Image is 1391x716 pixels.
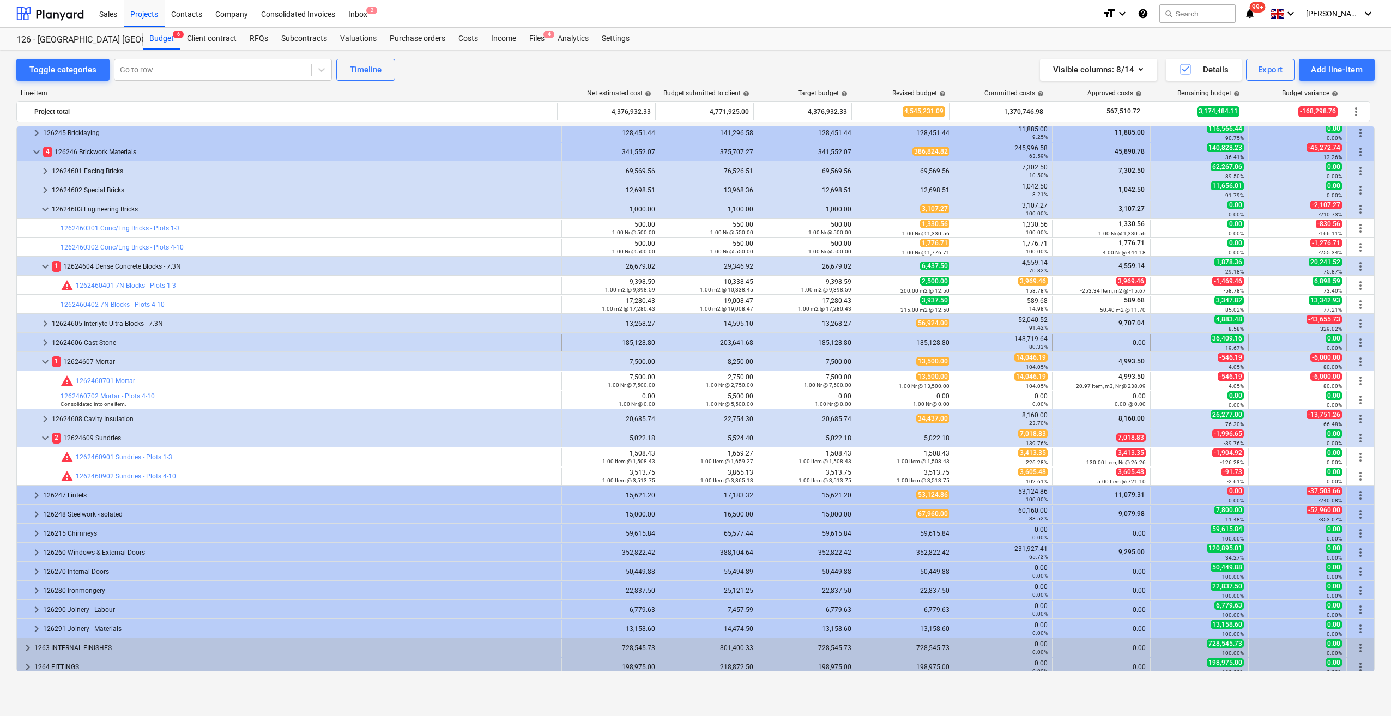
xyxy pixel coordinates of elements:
a: 1262460401 7N Blocks - Plots 1-3 [76,282,176,289]
div: Export [1258,63,1283,77]
div: 13,268.27 [566,320,655,327]
div: Analytics [551,28,595,50]
a: 1262460302 Conc/Eng Bricks - Plots 4-10 [61,244,184,251]
div: 29,346.92 [664,263,753,270]
div: 19,008.47 [664,297,753,312]
div: 1,100.00 [664,205,753,213]
span: More actions [1354,489,1367,502]
div: 12624602 Special Bricks [52,181,557,199]
span: More actions [1354,432,1367,445]
div: Approved costs [1087,89,1142,97]
a: 1262460402 7N Blocks - Plots 4-10 [61,301,165,308]
span: 45,890.78 [1114,148,1146,155]
div: 13,268.27 [763,320,851,327]
small: 8.58% [1229,326,1244,332]
span: More actions [1354,222,1367,235]
small: 100.00% [1026,210,1048,216]
span: 3,107.27 [920,204,949,213]
small: 1.00 m2 @ 10,338.45 [700,287,753,293]
div: 12624604 Dense Concrete Blocks - 7.3N [52,258,557,275]
span: 3,969.46 [1018,277,1048,286]
div: Income [485,28,523,50]
span: 1,330.56 [1117,220,1146,228]
span: 0.00 [1326,181,1342,190]
small: 1.00 m2 @ 17,280.43 [602,306,655,312]
div: 52,040.52 [959,316,1048,331]
span: 6 [173,31,184,38]
span: 99+ [1250,2,1266,13]
small: 1.00 Nr @ 500.00 [612,248,655,254]
div: 11,885.00 [959,125,1048,141]
span: 567,510.72 [1105,107,1141,116]
span: More actions [1354,374,1367,387]
a: Files4 [523,28,551,50]
button: Add line-item [1299,59,1375,81]
span: 11,656.01 [1211,181,1244,190]
span: More actions [1350,105,1363,118]
small: 90.75% [1225,135,1244,141]
div: 1,000.00 [566,205,655,213]
span: 62,267.06 [1211,162,1244,171]
small: 0.00% [1229,250,1244,256]
div: 375,707.27 [664,148,753,156]
small: 100.00% [1026,229,1048,235]
small: 0.00% [1327,173,1342,179]
span: More actions [1354,565,1367,578]
small: 1.00 m2 @ 9,398.59 [801,287,851,293]
span: 1,878.36 [1214,258,1244,266]
div: Budget variance [1282,89,1338,97]
span: 386,824.82 [912,147,949,156]
div: Net estimated cost [587,89,651,97]
small: 1.00 m2 @ 17,280.43 [798,306,851,312]
div: 10,338.45 [664,278,753,293]
div: 500.00 [763,240,851,255]
span: [PERSON_NAME] [1306,9,1360,18]
div: Budget submitted to client [663,89,749,97]
span: More actions [1354,546,1367,559]
small: 1.00 Nr @ 1,330.56 [1098,230,1146,236]
span: search [1164,9,1173,18]
small: -253.34 Item, m2 @ -15.67 [1080,288,1146,294]
span: More actions [1354,412,1367,426]
div: 126 - [GEOGRAPHIC_DATA] [GEOGRAPHIC_DATA] [16,34,130,46]
span: help [1231,90,1240,97]
i: keyboard_arrow_down [1116,7,1129,20]
small: -210.73% [1319,211,1342,217]
small: 36.41% [1225,154,1244,160]
a: 1262460702 Mortar - Plots 4-10 [61,392,155,400]
div: 185,128.80 [763,339,851,347]
span: keyboard_arrow_right [30,622,43,635]
div: 26,679.02 [763,263,851,270]
button: Search [1159,4,1236,23]
div: 12,698.51 [763,186,851,194]
small: 1.00 m2 @ 19,008.47 [700,306,753,312]
span: 1 [52,261,61,271]
small: -255.34% [1319,250,1342,256]
div: Revised budget [892,89,946,97]
div: 589.68 [959,297,1048,312]
span: -45,272.74 [1307,143,1342,152]
span: 3,969.46 [1116,277,1146,286]
span: 4,559.14 [1117,262,1146,270]
span: More actions [1354,393,1367,406]
div: 4,376,932.33 [758,103,847,120]
span: 11,885.00 [1114,129,1146,136]
span: help [643,90,651,97]
div: 185,128.80 [566,339,655,347]
button: Toggle categories [16,59,110,81]
div: Costs [452,28,485,50]
span: 3,937.50 [920,296,949,305]
span: keyboard_arrow_down [39,203,52,216]
span: -168,298.76 [1298,106,1338,117]
small: 63.59% [1029,153,1048,159]
small: 1.00 Nr @ 1,330.56 [902,230,949,236]
div: 4,376,932.33 [562,103,651,120]
div: 1,330.56 [959,221,1048,236]
div: 1,776.71 [959,240,1048,255]
span: More actions [1354,603,1367,616]
div: Target budget [798,89,848,97]
div: 1,042.50 [959,183,1048,198]
small: 75.87% [1323,269,1342,275]
span: 4,883.48 [1214,315,1244,324]
div: 3,107.27 [959,202,1048,217]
